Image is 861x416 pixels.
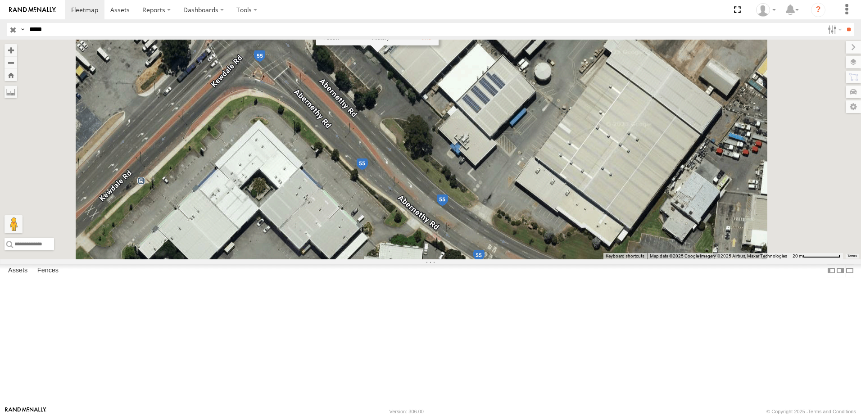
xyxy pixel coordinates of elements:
span: Map data ©2025 Google Imagery ©2025 Airbus, Maxar Technologies [650,253,787,258]
a: Terms and Conditions [808,409,856,414]
span: 20 m [793,253,803,258]
label: Assets [4,264,32,277]
label: Search Query [19,23,26,36]
label: Dock Summary Table to the Right [836,264,845,277]
button: Keyboard shortcuts [606,253,644,259]
label: Measure [5,86,17,98]
label: Map Settings [846,100,861,113]
label: Search Filter Options [824,23,843,36]
div: © Copyright 2025 - [766,409,856,414]
label: Hide Summary Table [845,264,854,277]
label: Dock Summary Table to the Left [827,264,836,277]
a: Terms (opens in new tab) [847,254,857,258]
img: rand-logo.svg [9,7,56,13]
label: Fences [33,264,63,277]
button: Zoom in [5,44,17,56]
div: Tahni-lee Vizzari [753,3,779,17]
i: ? [811,3,825,17]
button: Map Scale: 20 m per 79 pixels [790,253,843,259]
div: Version: 306.00 [390,409,424,414]
a: Visit our Website [5,407,46,416]
button: Zoom Home [5,69,17,81]
button: Drag Pegman onto the map to open Street View [5,215,23,233]
button: Zoom out [5,56,17,69]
